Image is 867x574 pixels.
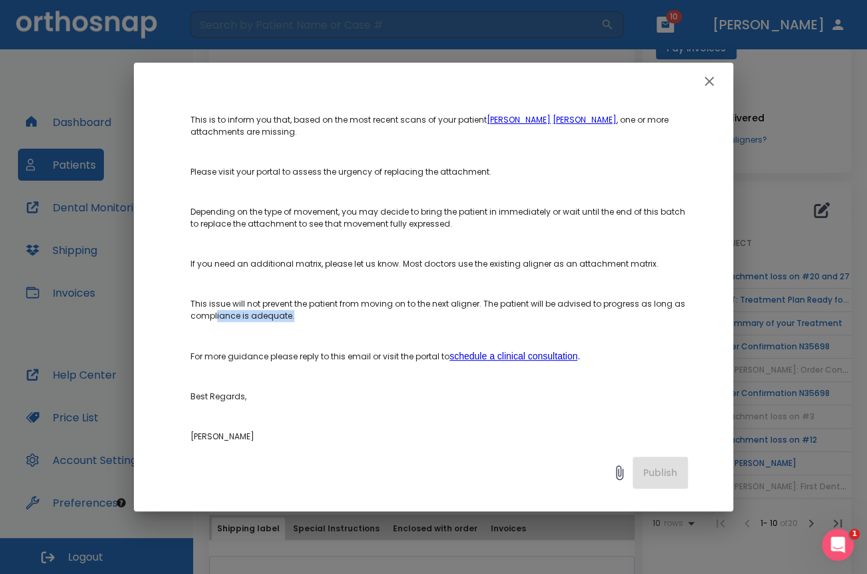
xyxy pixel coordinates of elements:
[487,114,551,125] a: [PERSON_NAME]
[190,114,688,138] p: This is to inform you that, based on the most recent scans of your patient , one or more attachme...
[449,351,577,361] span: schedule a clinical consultation
[190,298,688,322] p: This issue will not prevent the patient from moving on to the next aligner. The patient will be a...
[190,166,688,178] p: Please visit your portal to assess the urgency of replacing the attachment.
[849,529,860,539] span: 1
[822,529,854,561] iframe: Intercom live chat
[190,391,688,403] p: Best Regards,
[190,350,688,363] p: For more guidance please reply to this email or visit the portal to
[190,206,688,230] p: Depending on the type of movement, you may decide to bring the patient in immediately or wait unt...
[553,114,617,125] a: [PERSON_NAME]
[449,351,577,362] a: schedule a clinical consultation
[190,431,688,443] p: [PERSON_NAME]
[190,258,688,270] p: If you need an additional matrix, please let us know. Most doctors use the existing aligner as an...
[577,351,580,361] span: .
